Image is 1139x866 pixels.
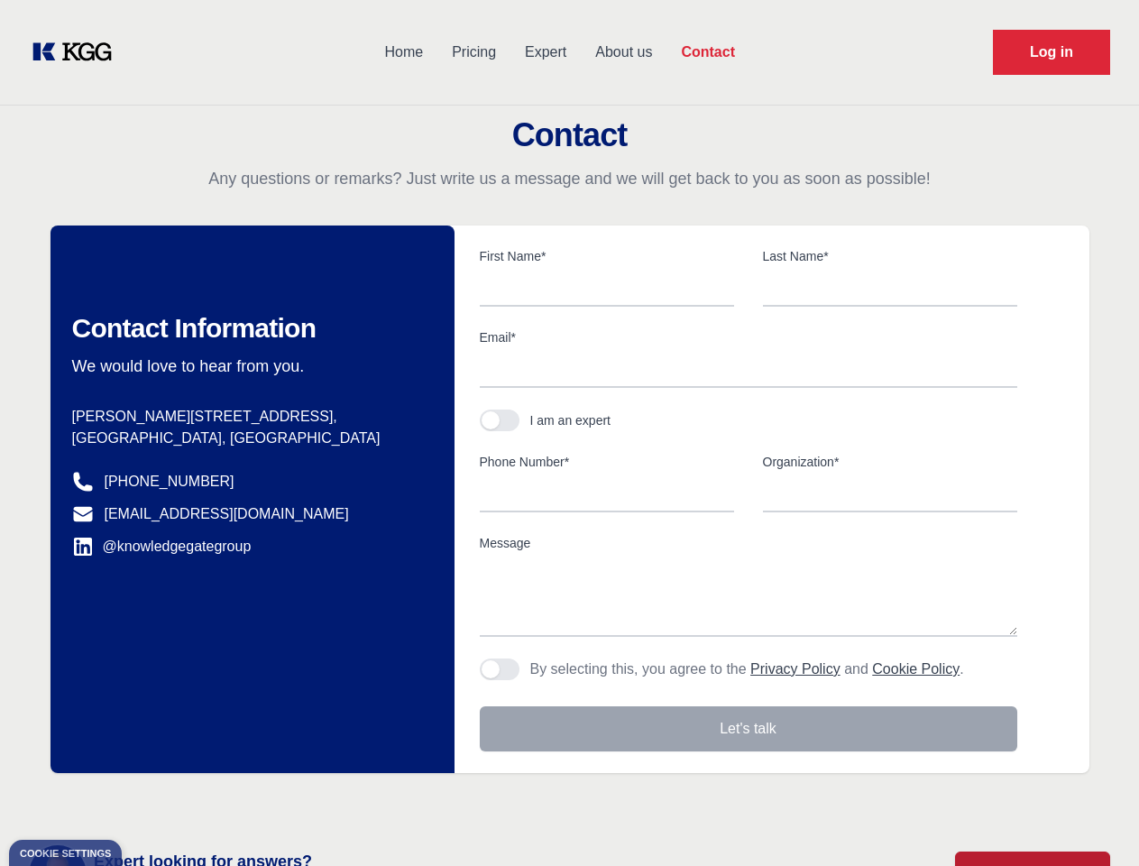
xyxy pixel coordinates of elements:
a: [PHONE_NUMBER] [105,471,234,493]
p: [PERSON_NAME][STREET_ADDRESS], [72,406,426,428]
a: Privacy Policy [750,661,840,677]
a: @knowledgegategroup [72,536,252,557]
label: First Name* [480,247,734,265]
a: Cookie Policy [872,661,960,677]
label: Phone Number* [480,453,734,471]
label: Organization* [763,453,1017,471]
h2: Contact Information [72,312,426,345]
label: Email* [480,328,1017,346]
p: By selecting this, you agree to the and . [530,659,964,680]
a: About us [581,29,666,76]
label: Message [480,534,1017,552]
label: Last Name* [763,247,1017,265]
button: Let's talk [480,706,1017,751]
a: [EMAIL_ADDRESS][DOMAIN_NAME] [105,503,349,525]
p: We would love to hear from you. [72,355,426,377]
div: I am an expert [530,411,611,429]
a: KOL Knowledge Platform: Talk to Key External Experts (KEE) [29,38,126,67]
div: Cookie settings [20,849,111,859]
p: [GEOGRAPHIC_DATA], [GEOGRAPHIC_DATA] [72,428,426,449]
iframe: Chat Widget [1049,779,1139,866]
a: Expert [510,29,581,76]
h2: Contact [22,117,1117,153]
a: Pricing [437,29,510,76]
a: Contact [666,29,749,76]
p: Any questions or remarks? Just write us a message and we will get back to you as soon as possible! [22,168,1117,189]
a: Home [370,29,437,76]
a: Request Demo [993,30,1110,75]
